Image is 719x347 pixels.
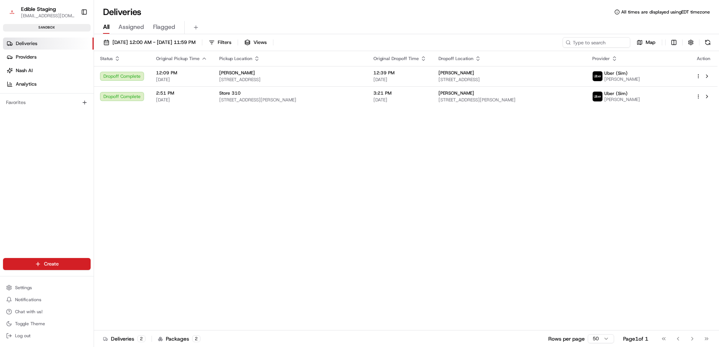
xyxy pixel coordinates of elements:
span: [PERSON_NAME] [604,76,640,82]
button: Chat with us! [3,306,91,317]
div: Start new chat [26,72,123,79]
span: All times are displayed using EDT timezone [621,9,710,15]
span: Original Dropoff Time [373,56,419,62]
div: Deliveries [103,335,146,342]
span: [PERSON_NAME] [438,70,474,76]
span: Toggle Theme [15,321,45,327]
span: Deliveries [16,40,37,47]
span: Dropoff Location [438,56,473,62]
span: Knowledge Base [15,109,58,116]
span: [STREET_ADDRESS][PERSON_NAME] [438,97,581,103]
span: [DATE] [156,77,207,83]
span: Flagged [153,23,175,32]
button: [DATE] 12:00 AM - [DATE] 11:59 PM [100,37,199,48]
span: [STREET_ADDRESS][PERSON_NAME] [219,97,361,103]
h1: Deliveries [103,6,141,18]
span: Nash AI [16,67,33,74]
p: Welcome 👋 [8,30,137,42]
span: All [103,23,109,32]
span: Uber (Sim) [604,91,628,97]
div: sandbox [3,24,91,32]
span: Provider [592,56,610,62]
button: Create [3,258,91,270]
img: Nash [8,8,23,23]
a: Deliveries [3,38,94,50]
span: Original Pickup Time [156,56,200,62]
div: 💻 [64,110,70,116]
span: Store 310 [219,90,241,96]
input: Clear [20,48,124,56]
button: Toggle Theme [3,318,91,329]
span: Status [100,56,113,62]
button: [EMAIL_ADDRESS][DOMAIN_NAME] [21,13,75,19]
span: Chat with us! [15,309,42,315]
img: uber-new-logo.jpeg [593,71,602,81]
span: API Documentation [71,109,121,116]
button: Refresh [702,37,713,48]
span: Analytics [16,81,36,88]
span: [DATE] 12:00 AM - [DATE] 11:59 PM [112,39,196,46]
a: Powered byPylon [53,127,91,133]
button: Log out [3,330,91,341]
button: Views [241,37,270,48]
span: Settings [15,285,32,291]
span: Pickup Location [219,56,252,62]
span: [PERSON_NAME] [219,70,255,76]
span: [PERSON_NAME] [438,90,474,96]
div: 📗 [8,110,14,116]
a: 💻API Documentation [61,106,124,119]
span: Map [646,39,655,46]
button: Filters [205,37,235,48]
span: Views [253,39,267,46]
span: 2:51 PM [156,90,207,96]
div: 2 [192,335,200,342]
span: [DATE] [373,77,426,83]
a: 📗Knowledge Base [5,106,61,119]
span: Pylon [75,127,91,133]
a: Providers [3,51,94,63]
span: 12:09 PM [156,70,207,76]
span: [PERSON_NAME] [604,97,640,103]
span: Assigned [118,23,144,32]
span: Log out [15,333,30,339]
button: Map [633,37,659,48]
a: Analytics [3,78,94,90]
span: [DATE] [156,97,207,103]
div: Action [696,56,711,62]
a: Nash AI [3,65,94,77]
div: We're available if you need us! [26,79,95,85]
div: Favorites [3,97,91,109]
div: 2 [137,335,146,342]
div: Page 1 of 1 [623,335,648,342]
span: Uber (Sim) [604,70,628,76]
span: Filters [218,39,231,46]
img: uber-new-logo.jpeg [593,92,602,101]
span: [STREET_ADDRESS] [438,77,581,83]
button: Edible StagingEdible Staging[EMAIL_ADDRESS][DOMAIN_NAME] [3,3,78,21]
span: Create [44,261,59,267]
span: Notifications [15,297,41,303]
button: Edible Staging [21,5,56,13]
button: Start new chat [128,74,137,83]
button: Notifications [3,294,91,305]
span: [DATE] [373,97,426,103]
button: Settings [3,282,91,293]
img: 1736555255976-a54dd68f-1ca7-489b-9aae-adbdc363a1c4 [8,72,21,85]
span: Providers [16,54,36,60]
span: [STREET_ADDRESS] [219,77,361,83]
span: 3:21 PM [373,90,426,96]
div: Packages [158,335,200,342]
span: 12:39 PM [373,70,426,76]
img: Edible Staging [6,6,18,18]
input: Type to search [563,37,630,48]
p: Rows per page [548,335,585,342]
